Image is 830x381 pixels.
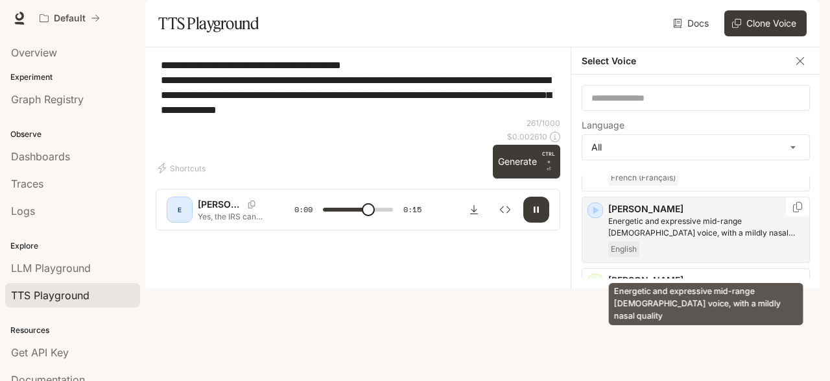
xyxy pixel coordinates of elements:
p: Default [54,13,86,24]
span: 0:15 [403,203,421,216]
div: All [582,135,809,160]
button: Download audio [461,197,487,223]
button: Shortcuts [156,158,211,178]
p: Yes, the IRS can actually give you FREE money… It’s called the Earned Income Tax Credit. If you’r... [198,211,263,222]
p: Language [582,121,624,130]
span: French (Français) [608,170,678,186]
p: [PERSON_NAME] [198,198,243,211]
p: Energetic and expressive mid-range male voice, with a mildly nasal quality [608,215,804,239]
div: E [169,199,190,220]
span: 0:09 [294,203,313,216]
div: Energetic and expressive mid-range [DEMOGRAPHIC_DATA] voice, with a mildly nasal quality [609,283,803,325]
p: ⏎ [542,150,555,173]
button: All workspaces [34,5,106,31]
p: [PERSON_NAME] [608,203,804,215]
button: GenerateCTRL +⏎ [493,145,560,178]
button: Copy Voice ID [243,201,261,208]
p: $ 0.002610 [507,131,547,142]
button: Inspect [492,197,518,223]
a: Docs [670,10,714,36]
h1: TTS Playground [158,10,259,36]
p: CTRL + [542,150,555,166]
button: Copy Voice ID [791,202,804,212]
button: Clone Voice [724,10,807,36]
p: 261 / 1000 [527,117,560,129]
span: English [608,241,639,257]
